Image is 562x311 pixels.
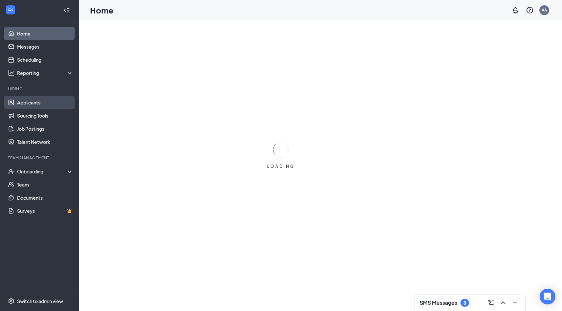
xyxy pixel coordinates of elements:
svg: Notifications [511,6,519,14]
a: Job Postings [17,122,73,135]
a: Messages [17,40,73,53]
svg: Settings [8,298,14,304]
div: Switch to admin view [17,298,63,304]
a: Sourcing Tools [17,109,73,122]
div: Hiring [8,86,72,92]
button: ChevronUp [498,298,508,308]
h3: SMS Messages [420,299,457,306]
div: Team Management [8,155,72,161]
a: Documents [17,191,73,204]
div: 8 [463,300,466,306]
svg: WorkstreamLogo [7,7,14,13]
svg: ChevronUp [499,299,507,307]
svg: QuestionInfo [526,6,534,14]
a: Team [17,178,73,191]
svg: Minimize [511,299,519,307]
div: AA [542,7,547,13]
svg: UserCheck [8,168,14,175]
svg: ComposeMessage [487,299,495,307]
svg: Analysis [8,70,14,76]
a: Home [17,27,73,40]
div: Onboarding [17,168,68,175]
button: Minimize [510,298,520,308]
div: Reporting [17,70,74,76]
svg: Collapse [63,7,70,13]
a: Scheduling [17,53,73,66]
a: Applicants [17,96,73,109]
div: Open Intercom Messenger [540,289,555,304]
div: LOADING [265,164,297,169]
a: SurveysCrown [17,204,73,217]
h1: Home [90,5,113,16]
a: Talent Network [17,135,73,148]
button: ComposeMessage [486,298,497,308]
